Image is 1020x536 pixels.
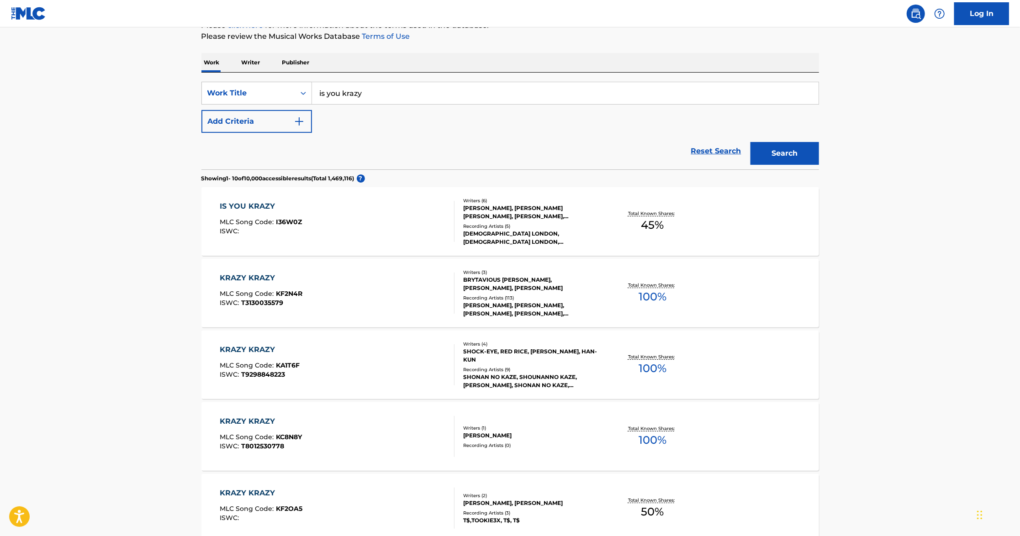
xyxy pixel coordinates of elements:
div: KRAZY KRAZY [220,344,300,355]
span: KF2OA5 [276,504,302,513]
span: ISWC : [220,227,241,235]
p: Writer [239,53,263,72]
span: I36W0Z [276,218,302,226]
span: MLC Song Code : [220,289,276,298]
p: Total Known Shares: [628,210,677,217]
div: BRYTAVIOUS [PERSON_NAME], [PERSON_NAME], [PERSON_NAME] [463,276,601,292]
img: search [910,8,921,19]
div: Recording Artists ( 5 ) [463,223,601,230]
span: MLC Song Code : [220,218,276,226]
div: IS YOU KRAZY [220,201,302,212]
div: KRAZY KRAZY [220,488,302,499]
img: MLC Logo [11,7,46,20]
span: KF2N4R [276,289,302,298]
span: 45 % [641,217,664,233]
a: Public Search [907,5,925,23]
div: T$,TOOKIE3X, T$, T$ [463,516,601,525]
span: KA1T6F [276,361,300,369]
span: ISWC : [220,370,241,378]
p: Total Known Shares: [628,497,677,504]
div: SHOCK-EYE, RED RICE, [PERSON_NAME], HAN-KUN [463,347,601,364]
p: Please review the Musical Works Database [201,31,819,42]
div: Writers ( 4 ) [463,341,601,347]
div: Drag [977,501,983,529]
div: SHONAN NO KAZE, SHOUNANNO KAZE, [PERSON_NAME], SHONAN NO KAZE, SHOUNANNO KAZE [463,373,601,389]
div: Recording Artists ( 113 ) [463,294,601,301]
div: Writers ( 3 ) [463,269,601,276]
p: Work [201,53,222,72]
a: Terms of Use [360,32,410,41]
div: Help [930,5,949,23]
img: help [934,8,945,19]
div: [PERSON_NAME], [PERSON_NAME], [PERSON_NAME], [PERSON_NAME], [PERSON_NAME] [463,301,601,318]
button: Add Criteria [201,110,312,133]
span: MLC Song Code : [220,504,276,513]
a: IS YOU KRAZYMLC Song Code:I36W0ZISWC:Writers (6)[PERSON_NAME], [PERSON_NAME] [PERSON_NAME], [PERS... [201,187,819,256]
a: KRAZY KRAZYMLC Song Code:KA1T6FISWC:T9298848223Writers (4)SHOCK-EYE, RED RICE, [PERSON_NAME], HAN... [201,331,819,399]
span: MLC Song Code : [220,361,276,369]
span: T8012530778 [241,442,284,450]
span: 100 % [639,360,666,377]
iframe: Chat Widget [974,492,1020,536]
div: Writers ( 1 ) [463,425,601,431]
div: Recording Artists ( 0 ) [463,442,601,449]
span: ISWC : [220,299,241,307]
form: Search Form [201,82,819,169]
a: KRAZY KRAZYMLC Song Code:KC8N8YISWC:T8012530778Writers (1)[PERSON_NAME]Recording Artists (0)Total... [201,402,819,471]
span: 100 % [639,432,666,448]
span: KC8N8Y [276,433,302,441]
div: KRAZY KRAZY [220,416,302,427]
span: T3130035579 [241,299,283,307]
a: Log In [954,2,1009,25]
div: Recording Artists ( 9 ) [463,366,601,373]
p: Total Known Shares: [628,282,677,289]
span: ISWC : [220,442,241,450]
span: 100 % [639,289,666,305]
span: MLC Song Code : [220,433,276,441]
p: Showing 1 - 10 of 10,000 accessible results (Total 1,469,116 ) [201,174,354,183]
p: Total Known Shares: [628,353,677,360]
p: Total Known Shares: [628,425,677,432]
span: ? [357,174,365,183]
div: KRAZY KRAZY [220,273,302,284]
div: [PERSON_NAME] [463,431,601,440]
div: Writers ( 2 ) [463,492,601,499]
a: KRAZY KRAZYMLC Song Code:KF2N4RISWC:T3130035579Writers (3)BRYTAVIOUS [PERSON_NAME], [PERSON_NAME]... [201,259,819,327]
span: ISWC : [220,514,241,522]
span: T9298848223 [241,370,285,378]
div: [DEMOGRAPHIC_DATA] LONDON, [DEMOGRAPHIC_DATA] LONDON, [DEMOGRAPHIC_DATA] LONDON, [DEMOGRAPHIC_DAT... [463,230,601,246]
img: 9d2ae6d4665cec9f34b9.svg [294,116,305,127]
button: Search [750,142,819,165]
div: Writers ( 6 ) [463,197,601,204]
div: [PERSON_NAME], [PERSON_NAME] [463,499,601,507]
p: Publisher [280,53,312,72]
a: Reset Search [687,141,746,161]
div: Recording Artists ( 3 ) [463,510,601,516]
div: Work Title [207,88,290,99]
div: [PERSON_NAME], [PERSON_NAME] [PERSON_NAME], [PERSON_NAME], [PERSON_NAME], [PERSON_NAME], [PERSON_... [463,204,601,221]
span: 50 % [641,504,664,520]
